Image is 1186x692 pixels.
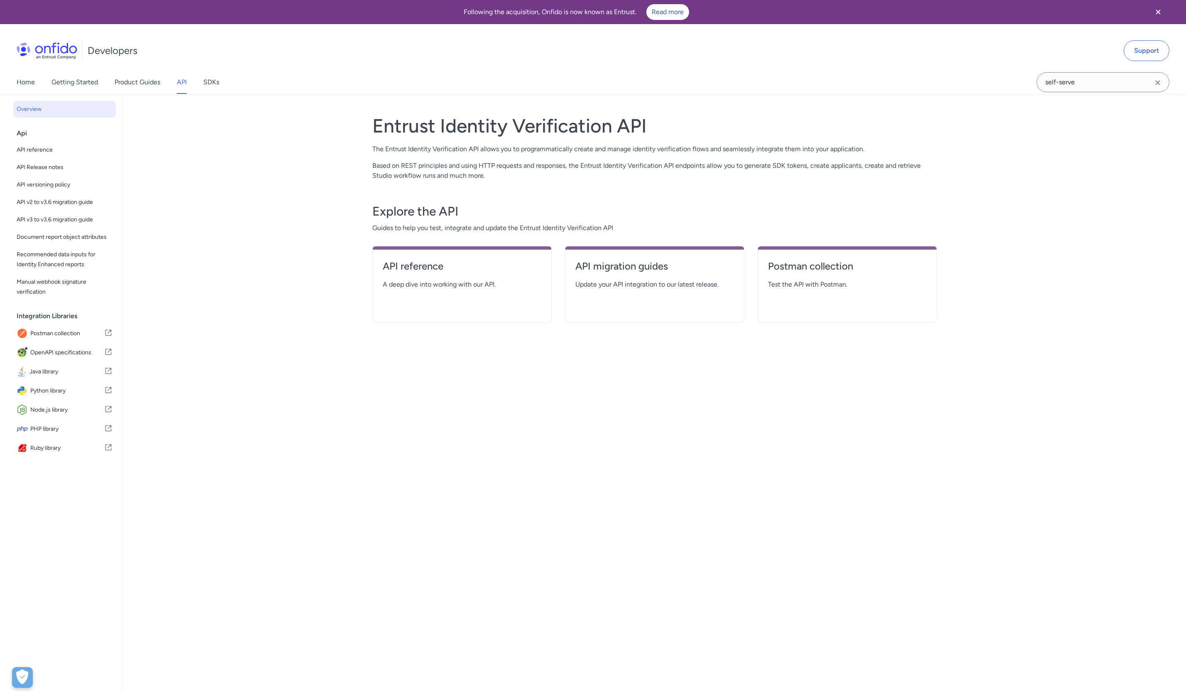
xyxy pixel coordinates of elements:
[575,280,734,290] span: Update your API integration to our latest release.
[30,328,104,339] span: Postman collection
[13,420,116,438] a: IconPHP libraryPHP library
[17,442,30,454] img: IconRuby library
[115,71,160,94] a: Product Guides
[768,260,927,280] a: Postman collection
[17,162,112,172] span: API Release notes
[1037,72,1169,92] input: Onfido search input field
[372,144,937,154] p: The Entrust Identity Verification API allows you to programmatically create and manage identity v...
[17,42,77,59] img: Onfido Logo
[1153,78,1163,88] svg: Clear search field button
[17,232,112,242] span: Document report object attributes
[203,71,219,94] a: SDKs
[17,104,112,114] span: Overview
[17,328,30,339] img: IconPostman collection
[29,366,104,378] span: Java library
[30,347,104,358] span: OpenAPI specifications
[13,382,116,400] a: IconPython libraryPython library
[17,423,30,435] img: IconPHP library
[646,4,689,20] a: Read more
[575,260,734,280] a: API migration guides
[177,71,187,94] a: API
[17,215,112,225] span: API v3 to v3.6 migration guide
[13,194,116,211] a: API v2 to v3.6 migration guide
[383,260,541,273] h4: API reference
[30,442,104,454] span: Ruby library
[13,324,116,343] a: IconPostman collectionPostman collection
[17,404,30,416] img: IconNode.js library
[13,439,116,457] a: IconRuby libraryRuby library
[17,125,119,142] div: Api
[17,250,112,270] span: Recommended data inputs for Identity Enhanced reports
[768,280,927,290] span: Test the API with Postman.
[13,142,116,158] a: API reference
[372,223,937,233] span: Guides to help you test, integrate and update the Entrust Identity Verification API
[13,344,116,362] a: IconOpenAPI specificationsOpenAPI specifications
[17,308,119,324] div: Integration Libraries
[13,274,116,300] a: Manual webhook signature verification
[10,4,1143,20] div: Following the acquisition, Onfido is now known as Entrust.
[575,260,734,273] h4: API migration guides
[13,246,116,273] a: Recommended data inputs for Identity Enhanced reports
[372,161,937,181] p: Based on REST principles and using HTTP requests and responses, the Entrust Identity Verification...
[17,385,30,397] img: IconPython library
[1124,40,1169,61] a: Support
[30,423,104,435] span: PHP library
[30,404,104,416] span: Node.js library
[13,211,116,228] a: API v3 to v3.6 migration guide
[17,277,112,297] span: Manual webhook signature verification
[372,114,937,137] h1: Entrust Identity Verification API
[1153,7,1163,17] svg: Close banner
[17,180,112,190] span: API versioning policy
[1143,2,1174,22] button: Close banner
[51,71,98,94] a: Getting Started
[13,229,116,245] a: Document report object attributes
[12,667,33,688] button: Open Preferences
[88,44,137,57] h1: Developers
[13,363,116,381] a: IconJava libraryJava library
[12,667,33,688] div: Cookie Preferences
[17,366,29,378] img: IconJava library
[383,280,541,290] span: A deep dive into working with our API.
[13,101,116,118] a: Overview
[13,159,116,176] a: API Release notes
[17,347,30,358] img: IconOpenAPI specifications
[13,177,116,193] a: API versioning policy
[768,260,927,273] h4: Postman collection
[13,401,116,419] a: IconNode.js libraryNode.js library
[17,145,112,155] span: API reference
[372,203,937,220] h3: Explore the API
[17,197,112,207] span: API v2 to v3.6 migration guide
[17,71,35,94] a: Home
[30,385,104,397] span: Python library
[383,260,541,280] a: API reference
